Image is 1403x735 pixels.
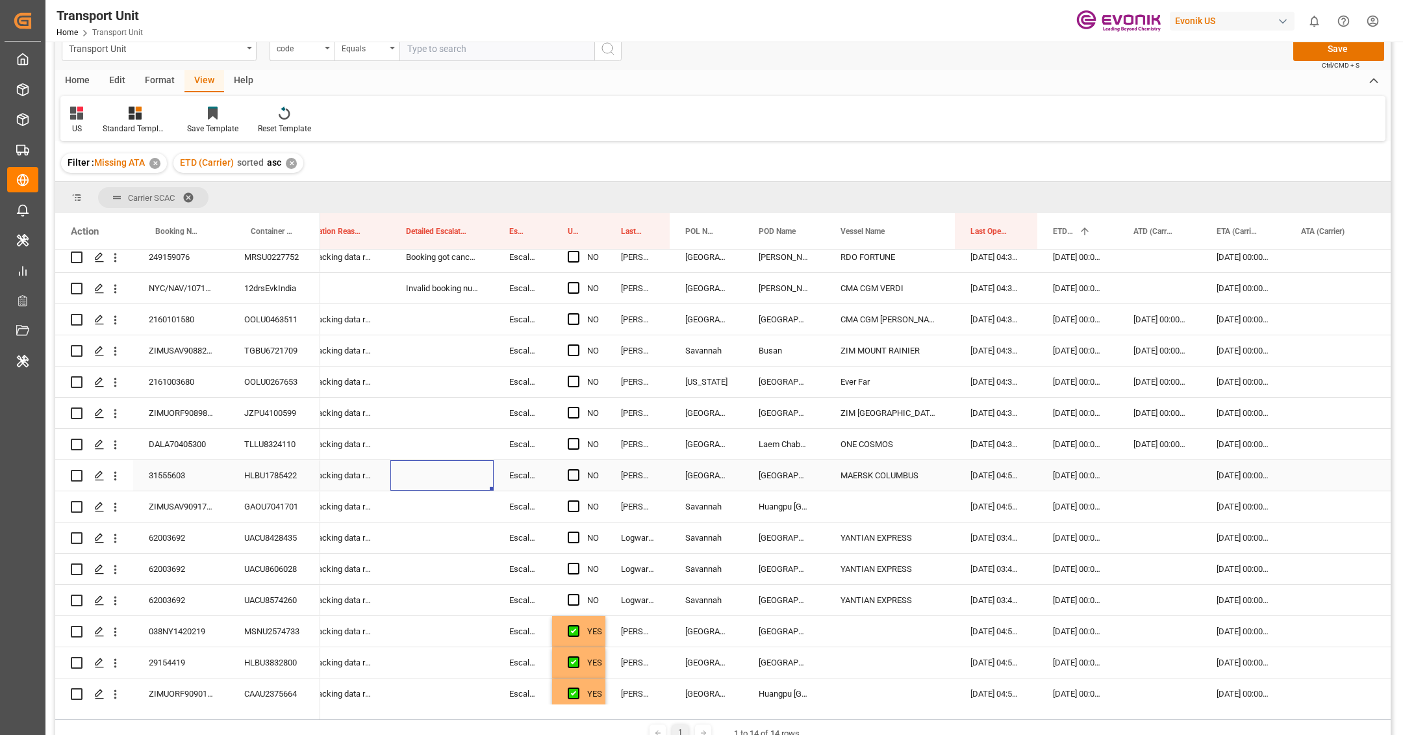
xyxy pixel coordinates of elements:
div: CMA CGM [PERSON_NAME] [825,304,955,335]
div: Logward System [605,554,670,584]
div: Equals [342,40,386,55]
div: HLBU3832800 [229,647,320,678]
div: NO [587,523,599,553]
div: [DATE] 00:00:00 [1201,647,1285,678]
div: Help [224,70,263,92]
span: sorted [237,157,264,168]
div: YES [587,648,602,678]
div: [PERSON_NAME] [605,335,670,366]
div: No tracking data received from the carrier [284,647,390,678]
div: [DATE] 00:00:00 [1037,647,1118,678]
span: Last Opened Date/Time [970,227,1010,236]
span: Container Number [251,227,293,236]
div: Press SPACE to select this row. [55,554,320,585]
div: code [277,40,321,55]
div: ONE COSMOS [825,429,955,459]
div: No tracking data received from the carrier [284,367,390,397]
div: JZPU4100599 [229,398,320,428]
div: Standard Templates [103,123,168,135]
div: No tracking data received from the carrier [284,398,390,428]
div: [PERSON_NAME] [605,678,670,709]
div: TLLU8324110 [229,429,320,459]
div: [DATE] 00:00:00 [1037,616,1118,647]
span: Vessel Name [841,227,885,236]
div: No tracking data received from the carrier [284,429,390,459]
div: No tracking data received from the carrier [284,522,390,553]
div: [DATE] 00:00:00 [1037,242,1118,272]
div: NO [587,430,599,459]
input: Type to search [399,36,594,61]
div: [DATE] 00:00:00 [1201,585,1285,615]
div: No tracking data received from the carrier [284,242,390,272]
div: [PERSON_NAME] [605,304,670,335]
div: Ever Far [825,367,955,397]
div: Press SPACE to select this row. [55,647,320,678]
span: Filter : [68,157,94,168]
div: [PERSON_NAME] ([PERSON_NAME]) [743,273,825,303]
div: [DATE] 04:37:13 [955,398,1037,428]
div: Escalated [494,491,552,522]
div: No tracking data received from the carrier [284,304,390,335]
div: [DATE] 00:00:00 [1201,335,1285,366]
div: NO [587,336,599,366]
div: RDO FORTUNE [825,242,955,272]
button: search button [594,36,622,61]
div: [GEOGRAPHIC_DATA] [670,460,743,491]
div: [DATE] 04:50:07 [955,460,1037,491]
div: [GEOGRAPHIC_DATA] [743,585,825,615]
div: Evonik US [1170,12,1295,31]
div: [DATE] 03:41:43 [955,554,1037,584]
div: [DATE] 04:50:07 [955,616,1037,647]
div: GAOU7041701 [229,491,320,522]
div: NO [587,274,599,303]
div: Press SPACE to select this row. [55,460,320,491]
div: Escalated [494,616,552,647]
div: Escalated [494,522,552,553]
button: show 0 new notifications [1300,6,1329,36]
div: Savannah [670,522,743,553]
span: Last Opened By [621,227,642,236]
div: [DATE] 00:00:00 [1201,304,1285,335]
div: Invalid booking number received by customer/forwarder [390,273,494,303]
div: Save Template [187,123,238,135]
div: [DATE] 04:36:27 [955,429,1037,459]
div: [GEOGRAPHIC_DATA] [670,647,743,678]
div: [PERSON_NAME] [743,242,825,272]
div: Escalated [494,304,552,335]
div: [DATE] 00:00:00 [1037,522,1118,553]
div: ZIMUORF9089854 [133,398,229,428]
div: [DATE] 00:00:00 [1201,616,1285,647]
div: No tracking data received from the carrier [284,585,390,615]
div: CMA CGM VERDI [825,273,955,303]
div: No tracking data received from the carrier [284,460,390,491]
div: Laem Chabang [743,429,825,459]
div: [DATE] 00:00:00 [1201,429,1285,459]
div: Press SPACE to select this row. [55,304,320,335]
span: ATA (Carrier) [1301,227,1345,236]
div: [DATE] 04:50:07 [955,678,1037,709]
div: [GEOGRAPHIC_DATA] [743,522,825,553]
div: [DATE] 04:50:07 [955,491,1037,522]
div: [PERSON_NAME] [605,429,670,459]
div: Press SPACE to select this row. [55,491,320,522]
span: Escalation Status [509,227,525,236]
div: Escalated [494,647,552,678]
div: NO [587,586,599,615]
div: US [70,123,83,135]
span: POL Name [685,227,716,236]
div: [PERSON_NAME] [605,460,670,491]
span: Ctrl/CMD + S [1322,60,1359,70]
div: NO [587,461,599,491]
div: [GEOGRAPHIC_DATA] [GEOGRAPHIC_DATA] [743,398,825,428]
span: Detailed Escalation Reason [406,227,466,236]
div: [DATE] 00:00:00 [1037,273,1118,303]
div: No tracking data received from the carrier [284,678,390,709]
div: No tracking data received from the carrier [284,491,390,522]
div: OOLU0463511 [229,304,320,335]
div: Escalated [494,678,552,709]
div: [DATE] 00:00:00 [1037,554,1118,584]
div: No tracking data received from the carrier [284,335,390,366]
div: [DATE] 04:37:13 [955,304,1037,335]
div: [DATE] 00:00:00 [1201,522,1285,553]
div: No tracking data received from the carrier [284,554,390,584]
